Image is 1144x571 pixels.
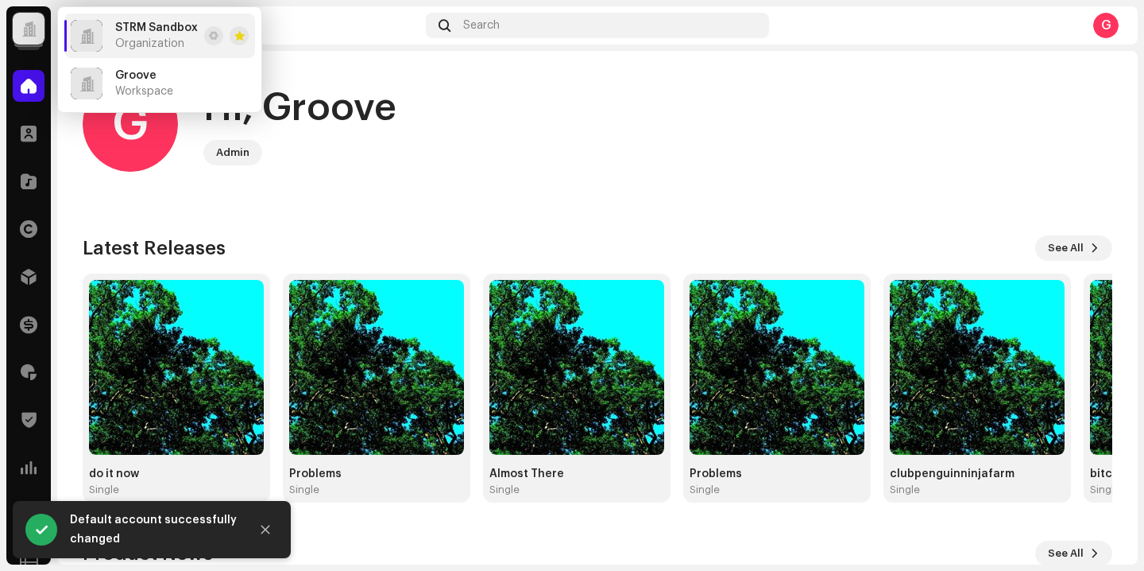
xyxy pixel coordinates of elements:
span: Organization [115,37,184,50]
button: See All [1035,541,1112,566]
img: f3efc49c-7501-4b6c-bd56-ab057656ad2a [890,280,1065,455]
img: 46938522-18f2-4768-8263-26ef80881c4e [489,280,664,455]
span: Search [463,19,500,32]
div: Almost There [489,468,664,480]
span: Groove [115,69,157,82]
div: Single [890,484,920,496]
img: def69886-5c4b-4dfd-9a98-0a9b15d82608 [690,280,864,455]
div: Single [289,484,319,496]
div: Hi, Groove [203,83,396,134]
button: See All [1035,235,1112,261]
img: 1d85516a-3bea-4c8a-b1b9-1f8ddc65f50a [289,280,464,455]
div: clubpenguinninjafarm [890,468,1065,480]
button: Close [249,514,281,546]
div: Default account successfully changed [70,511,237,549]
div: G [1093,13,1119,38]
div: Problems [289,468,464,480]
div: Single [89,484,119,496]
h3: Latest Releases [83,235,226,261]
div: G [83,76,178,172]
span: See All [1048,538,1084,569]
div: Admin [216,143,249,162]
div: do it now [89,468,264,480]
span: STRM Sandbox [115,21,198,34]
div: Problems [690,468,864,480]
div: Single [690,484,720,496]
div: Single [489,484,520,496]
span: See All [1048,232,1084,264]
div: Single [1090,484,1120,496]
img: 79e05bf8-a82f-49a0-a9fc-f2648f008f3a [89,280,264,455]
span: Workspace [115,85,173,98]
